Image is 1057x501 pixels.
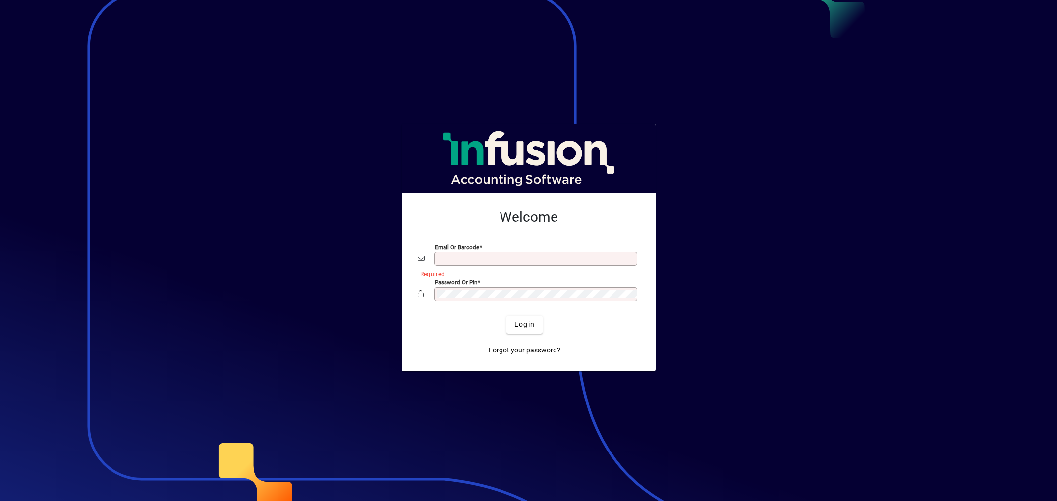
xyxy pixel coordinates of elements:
[485,342,564,359] a: Forgot your password?
[420,268,632,279] mat-error: Required
[435,278,477,285] mat-label: Password or Pin
[418,209,640,226] h2: Welcome
[514,319,535,330] span: Login
[506,316,543,334] button: Login
[435,243,479,250] mat-label: Email or Barcode
[489,345,560,355] span: Forgot your password?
